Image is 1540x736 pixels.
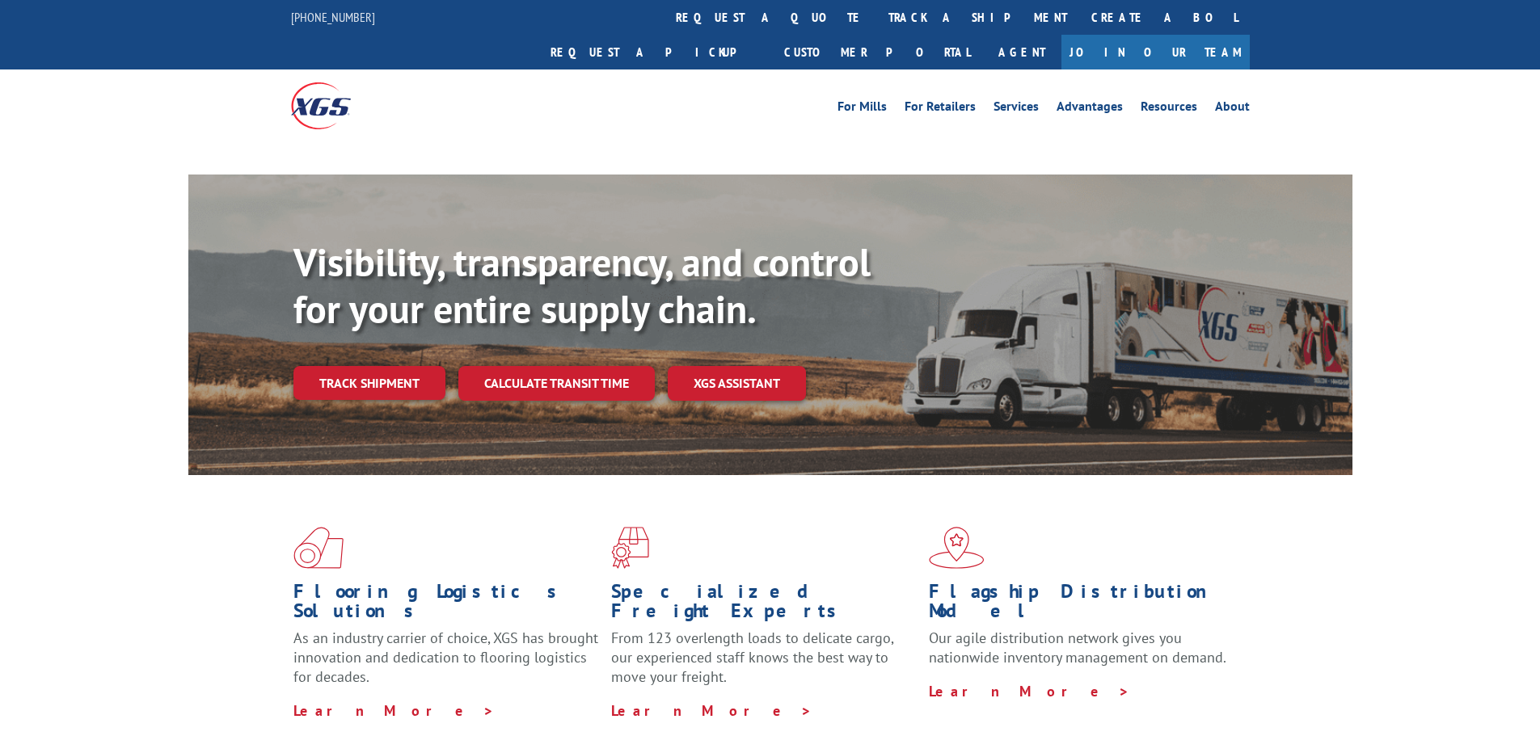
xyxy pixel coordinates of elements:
[611,582,917,629] h1: Specialized Freight Experts
[611,527,649,569] img: xgs-icon-focused-on-flooring-red
[982,35,1061,69] a: Agent
[293,701,495,720] a: Learn More >
[293,237,871,334] b: Visibility, transparency, and control for your entire supply chain.
[538,35,772,69] a: Request a pickup
[1215,100,1250,118] a: About
[668,366,806,401] a: XGS ASSISTANT
[772,35,982,69] a: Customer Portal
[929,682,1130,700] a: Learn More >
[611,629,917,700] p: From 123 overlength loads to delicate cargo, our experienced staff knows the best way to move you...
[838,100,887,118] a: For Mills
[1061,35,1250,69] a: Join Our Team
[1141,100,1197,118] a: Resources
[293,366,445,400] a: Track shipment
[905,100,976,118] a: For Retailers
[291,9,375,25] a: [PHONE_NUMBER]
[929,582,1234,629] h1: Flagship Distribution Model
[293,527,344,569] img: xgs-icon-total-supply-chain-intelligence-red
[929,629,1226,667] span: Our agile distribution network gives you nationwide inventory management on demand.
[994,100,1039,118] a: Services
[293,582,599,629] h1: Flooring Logistics Solutions
[929,527,985,569] img: xgs-icon-flagship-distribution-model-red
[1057,100,1123,118] a: Advantages
[611,701,812,720] a: Learn More >
[458,366,655,401] a: Calculate transit time
[293,629,598,686] span: As an industry carrier of choice, XGS has brought innovation and dedication to flooring logistics...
